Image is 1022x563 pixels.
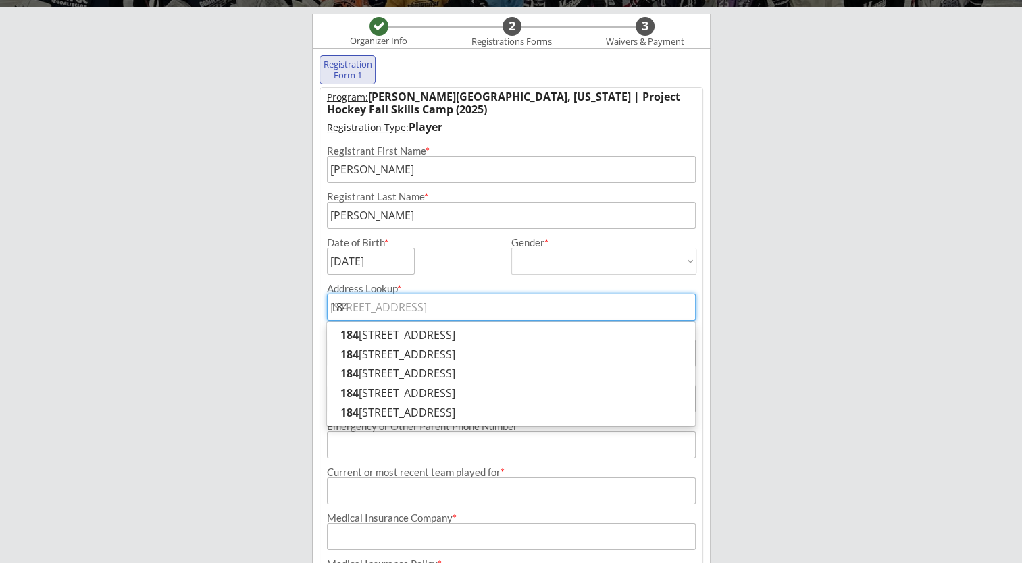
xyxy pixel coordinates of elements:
div: Current or most recent team played for [327,467,696,477]
strong: 184 [340,347,359,362]
div: Date of Birth [327,238,397,248]
div: Registrant Last Name [327,192,696,202]
div: Registrations Forms [465,36,559,47]
div: Organizer Info [342,36,416,47]
div: Gender [511,238,696,248]
div: Emergency or Other Parent Phone Number [327,421,696,431]
strong: 184 [340,405,359,420]
input: Street, City, Province/State [327,294,696,321]
div: Registrant First Name [327,146,696,156]
p: [STREET_ADDRESS] [327,383,694,403]
p: [STREET_ADDRESS] [327,364,694,383]
p: [STREET_ADDRESS] [327,325,694,345]
strong: 184 [340,327,359,342]
u: Registration Type: [327,121,409,134]
div: Address Lookup [327,284,696,294]
p: [STREET_ADDRESS] [327,403,694,423]
u: Program: [327,90,368,103]
div: Waivers & Payment [598,36,692,47]
div: Registration Form 1 [323,59,373,80]
div: 2 [503,19,521,34]
div: Medical Insurance Company [327,513,696,523]
strong: Player [409,119,442,134]
strong: 184 [340,385,359,400]
p: [STREET_ADDRESS] [327,345,694,365]
strong: [PERSON_NAME][GEOGRAPHIC_DATA], [US_STATE] | Project Hockey Fall Skills Camp (2025) [327,89,683,117]
div: 3 [636,19,655,34]
strong: 184 [340,366,359,381]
